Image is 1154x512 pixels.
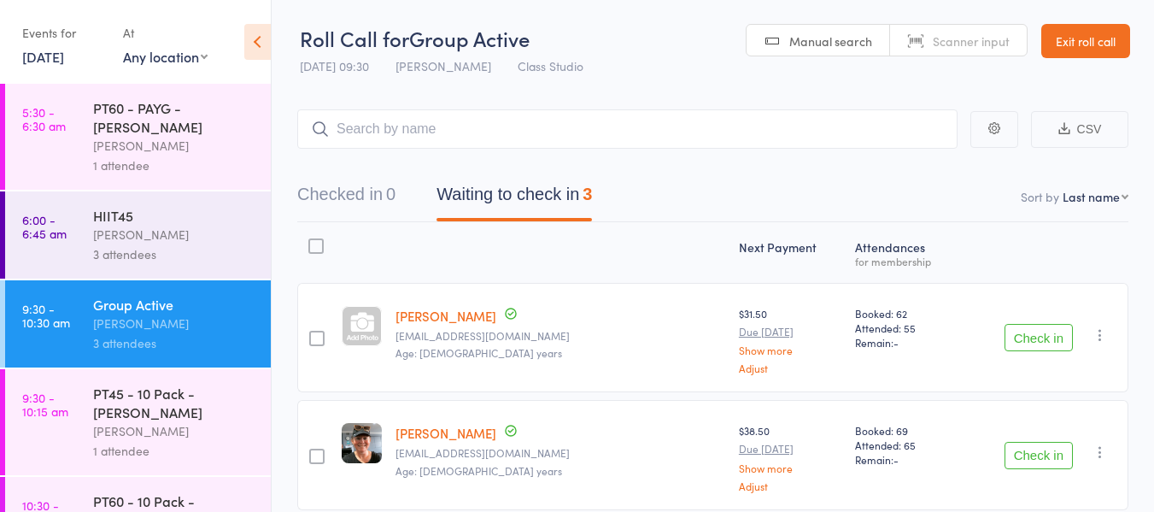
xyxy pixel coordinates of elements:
div: $38.50 [739,423,841,491]
a: 6:00 -6:45 amHIIT45[PERSON_NAME]3 attendees [5,191,271,279]
div: for membership [855,256,955,267]
time: 9:30 - 10:30 am [22,302,70,329]
small: youngmaxwellhouse@outlook.com [395,330,724,342]
small: Due [DATE] [739,443,841,455]
div: $31.50 [739,306,841,374]
span: Remain: [855,452,955,467]
button: Checked in0 [297,176,395,221]
span: - [893,452,899,467]
div: Last name [1063,188,1120,205]
a: [PERSON_NAME] [395,307,496,325]
div: [PERSON_NAME] [93,225,256,244]
div: PT45 - 10 Pack - [PERSON_NAME] [93,384,256,421]
a: Show more [739,462,841,474]
div: At [123,19,208,47]
a: Show more [739,344,841,356]
button: Check in [1005,442,1073,469]
span: Booked: 62 [855,306,955,321]
div: HIIT45 [93,206,256,225]
a: 9:30 -10:30 amGroup Active[PERSON_NAME]3 attendees [5,280,271,368]
div: 1 attendee [93,156,256,175]
div: Group Active [93,295,256,314]
a: Adjust [739,362,841,374]
div: [PERSON_NAME] [93,136,256,156]
div: PT60 - PAYG - [PERSON_NAME] [93,98,256,136]
span: [DATE] 09:30 [300,57,369,74]
div: Atten­dances [848,230,962,275]
div: Any location [123,47,208,66]
button: Check in [1005,324,1073,351]
a: 5:30 -6:30 amPT60 - PAYG - [PERSON_NAME][PERSON_NAME]1 attendee [5,84,271,190]
time: 5:30 - 6:30 am [22,105,66,132]
div: 1 attendee [93,441,256,461]
span: Age: [DEMOGRAPHIC_DATA] years [395,463,562,478]
div: 3 attendees [93,333,256,353]
small: Due [DATE] [739,326,841,338]
input: Search by name [297,109,958,149]
span: Roll Call for [300,24,409,52]
span: Booked: 69 [855,423,955,438]
div: 3 [583,185,592,203]
div: Events for [22,19,106,47]
img: image1742599549.png [342,423,382,463]
span: Age: [DEMOGRAPHIC_DATA] years [395,345,562,360]
a: 9:30 -10:15 amPT45 - 10 Pack - [PERSON_NAME][PERSON_NAME]1 attendee [5,369,271,475]
span: Attended: 65 [855,438,955,452]
div: Next Payment [732,230,848,275]
button: CSV [1031,111,1128,148]
span: Scanner input [933,32,1010,50]
small: orsmecollies@gmail.com [395,447,724,459]
span: Attended: 55 [855,321,955,335]
a: [PERSON_NAME] [395,424,496,442]
div: 3 attendees [93,244,256,264]
span: Group Active [409,24,530,52]
time: 9:30 - 10:15 am [22,391,68,418]
div: [PERSON_NAME] [93,421,256,441]
a: Adjust [739,480,841,491]
label: Sort by [1021,188,1059,205]
button: Waiting to check in3 [436,176,592,221]
span: - [893,335,899,350]
span: Manual search [789,32,872,50]
span: Remain: [855,335,955,350]
div: 0 [386,185,395,203]
a: [DATE] [22,47,64,66]
time: 6:00 - 6:45 am [22,213,67,240]
a: Exit roll call [1041,24,1130,58]
div: [PERSON_NAME] [93,314,256,333]
span: [PERSON_NAME] [395,57,491,74]
span: Class Studio [518,57,583,74]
